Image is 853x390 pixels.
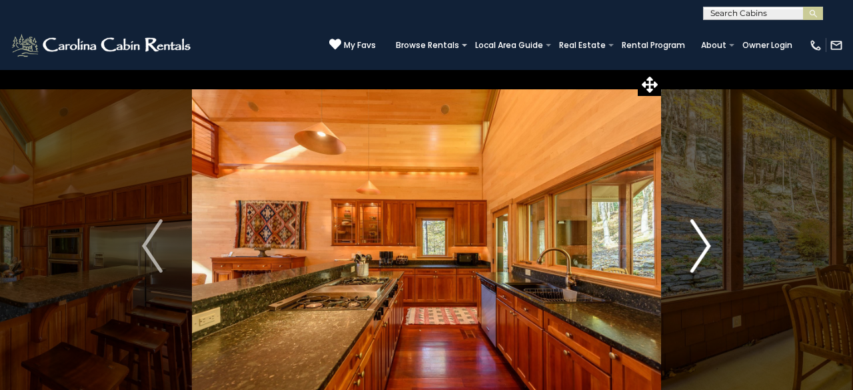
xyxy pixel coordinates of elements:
a: My Favs [329,38,376,52]
span: My Favs [344,39,376,51]
a: Owner Login [736,36,799,55]
img: phone-regular-white.png [809,39,822,52]
a: About [694,36,733,55]
a: Browse Rentals [389,36,466,55]
img: mail-regular-white.png [830,39,843,52]
img: White-1-2.png [10,32,195,59]
a: Rental Program [615,36,692,55]
img: arrow [690,219,710,273]
img: arrow [142,219,162,273]
a: Local Area Guide [468,36,550,55]
a: Real Estate [552,36,612,55]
